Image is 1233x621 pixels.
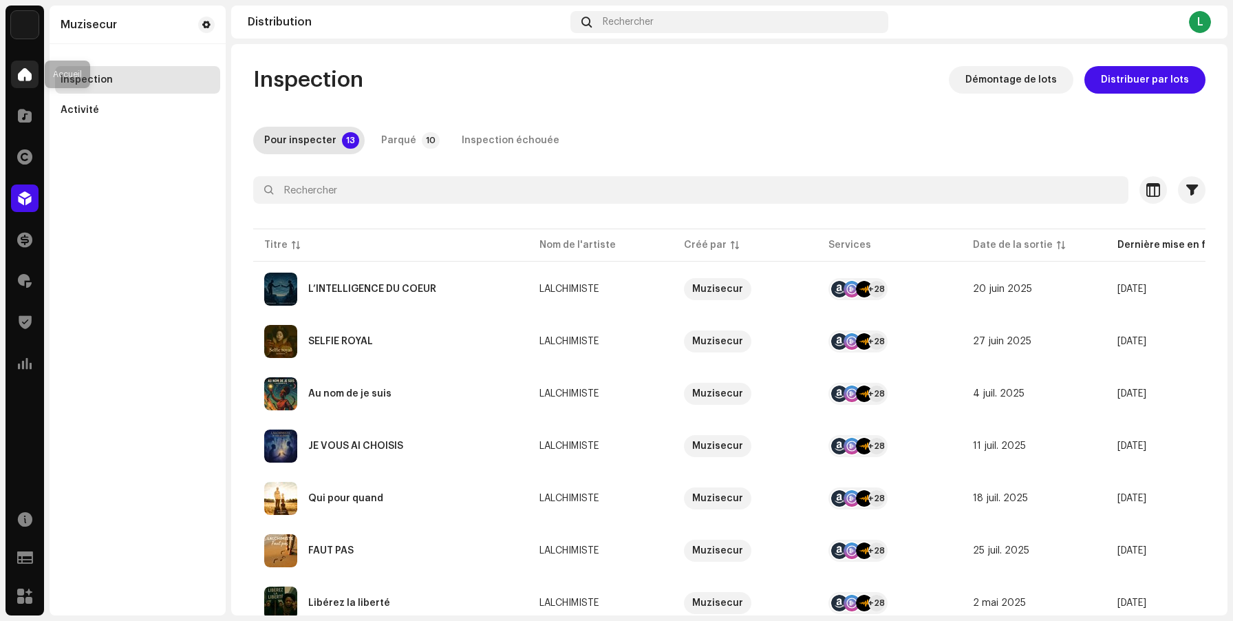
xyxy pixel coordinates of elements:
div: +28 [868,543,885,559]
div: Muzisecur [692,592,743,614]
span: LALCHIMISTE [539,441,662,451]
span: 4 sept. 2025 [1117,389,1146,399]
span: 2 mai 2025 [973,598,1026,608]
span: Muzisecur [684,383,806,405]
div: +28 [868,438,885,454]
div: Créé par [684,238,727,252]
div: Muzisecur [692,540,743,562]
img: 0d567751-866d-4488-aff4-e4bd8f7ff34a [264,587,297,620]
img: 5b84e814-49ea-4d4d-b394-682d8606c49f [264,273,297,306]
span: LALCHIMISTE [539,546,662,556]
img: bb5a71d0-a2d3-448e-b36c-aca1d28be93d [264,430,297,463]
button: Distribuer par lots [1084,66,1205,94]
div: Activité [61,105,99,116]
div: +28 [868,490,885,507]
img: 60adbbcb-8334-4def-a018-5a04598989ea [264,482,297,515]
span: 27 juin 2025 [973,337,1031,346]
div: LALCHIMISTE [539,284,599,294]
div: Libérez la liberté [308,598,390,608]
span: 4 sept. 2025 [1117,284,1146,294]
div: LALCHIMISTE [539,494,599,503]
div: Date de la sortie [973,238,1053,252]
div: Muzisecur [61,19,117,30]
div: Pour inspecter [264,127,336,154]
p-badge: 10 [422,132,440,149]
span: LALCHIMISTE [539,598,662,608]
span: Muzisecur [684,540,806,562]
div: +28 [868,281,885,297]
re-m-nav-item: Activité [55,96,220,124]
img: d8a9a4ab-b4ce-4ad6-8854-ba45cc66db1c [264,325,297,358]
span: 4 sept. 2025 [1117,494,1146,503]
div: +28 [868,386,885,402]
div: LALCHIMISTE [539,441,599,451]
button: Démontage de lots [949,66,1073,94]
span: Inspection [253,66,363,94]
div: LALCHIMISTE [539,337,599,346]
img: 767b8677-5a56-4b46-abab-1c5a2eb5366a [11,11,39,39]
div: L’INTELLIGENCE DU COEUR [308,284,436,294]
div: SELFIE ROYAL [308,337,373,346]
span: 4 sept. 2025 [1117,546,1146,556]
span: Muzisecur [684,435,806,457]
span: Muzisecur [684,487,806,509]
div: Inspection [61,74,113,85]
span: LALCHIMISTE [539,337,662,346]
div: Muzisecur [692,278,743,300]
div: Au nom de je suis [308,389,392,399]
span: Muzisecur [684,330,806,352]
div: Distribution [248,17,565,28]
div: FAUT PAS [308,546,354,556]
div: LALCHIMISTE [539,389,599,399]
span: Distribuer par lots [1101,66,1189,94]
div: LALCHIMISTE [539,546,599,556]
span: 25 juil. 2025 [973,546,1029,556]
div: Muzisecur [692,383,743,405]
div: LALCHIMISTE [539,598,599,608]
span: 11 juil. 2025 [973,441,1026,451]
img: f0f143eb-c1f4-4126-b9f7-67bb99ced700 [264,534,297,567]
div: +28 [868,595,885,611]
span: Muzisecur [684,592,806,614]
div: Titre [264,238,288,252]
div: Muzisecur [692,330,743,352]
span: 4 sept. 2025 [1117,441,1146,451]
p-badge: 13 [342,132,359,149]
span: Muzisecur [684,278,806,300]
span: 18 juil. 2025 [973,494,1028,503]
img: 9740908d-f737-4cde-b694-c2d9f8c31227 [264,377,297,410]
div: +28 [868,333,885,350]
span: 4 sept. 2025 [1117,598,1146,608]
span: 4 juil. 2025 [973,389,1025,399]
span: LALCHIMISTE [539,284,662,294]
div: L [1189,11,1211,33]
div: Muzisecur [692,435,743,457]
re-m-nav-item: Inspection [55,66,220,94]
div: Parqué [381,127,416,154]
span: LALCHIMISTE [539,389,662,399]
div: Qui pour quand [308,494,383,503]
span: 20 juin 2025 [973,284,1032,294]
div: Muzisecur [692,487,743,509]
span: Démontage de lots [965,66,1057,94]
span: Rechercher [603,17,654,28]
span: 4 sept. 2025 [1117,337,1146,346]
div: JE VOUS AI CHOISIS [308,441,403,451]
span: LALCHIMISTE [539,494,662,503]
input: Rechercher [253,176,1128,204]
div: Inspection échouée [462,127,559,154]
